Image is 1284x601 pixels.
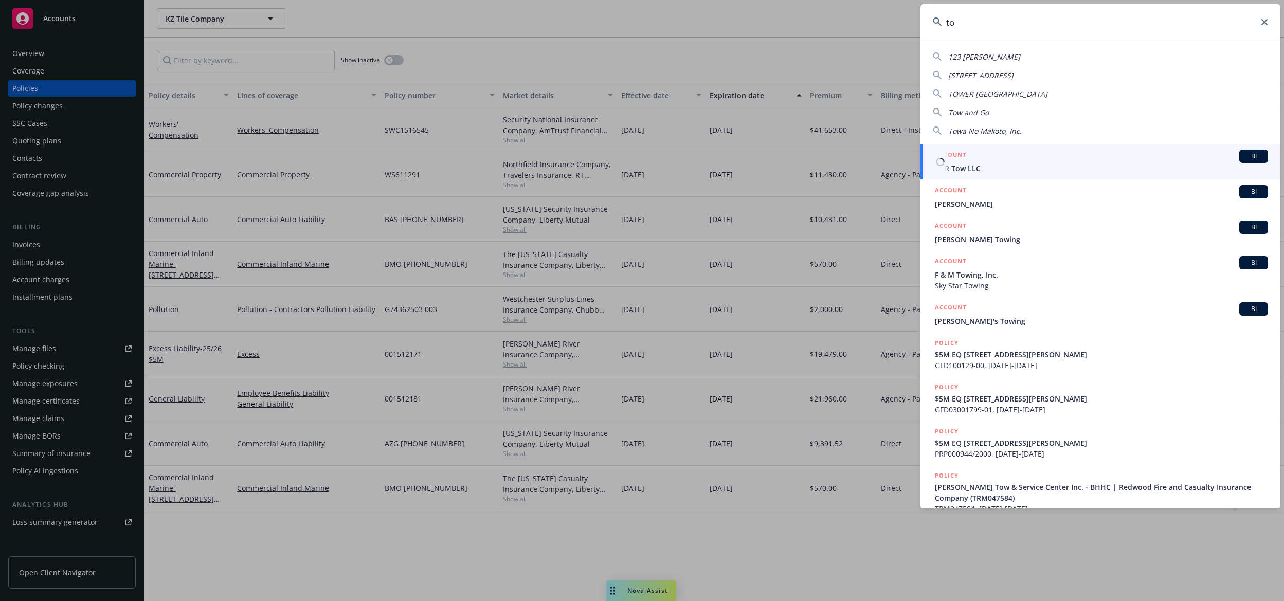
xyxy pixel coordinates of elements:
span: BI [1243,152,1264,161]
a: ACCOUNTBIF & M Towing, Inc.Sky Star Towing [920,250,1280,297]
span: GFD03001799-01, [DATE]-[DATE] [935,404,1268,415]
span: [PERSON_NAME] Tow & Service Center Inc. - BHHC | Redwood Fire and Casualty Insurance Company (TRM... [935,482,1268,503]
a: ACCOUNTBI[PERSON_NAME] Towing [920,215,1280,250]
span: Tow and Go [948,107,989,117]
h5: POLICY [935,470,959,481]
span: $5M EQ [STREET_ADDRESS][PERSON_NAME] [935,438,1268,448]
span: Towa No Makoto, Inc. [948,126,1022,136]
span: 123 [PERSON_NAME] [948,52,1020,62]
span: [STREET_ADDRESS] [948,70,1014,80]
a: POLICY[PERSON_NAME] Tow & Service Center Inc. - BHHC | Redwood Fire and Casualty Insurance Compan... [920,465,1280,520]
span: GFD100129-00, [DATE]-[DATE] [935,360,1268,371]
h5: ACCOUNT [935,150,966,162]
span: BI [1243,187,1264,196]
span: TOWER [GEOGRAPHIC_DATA] [948,89,1047,99]
h5: POLICY [935,426,959,436]
h5: ACCOUNT [935,302,966,315]
span: $5M EQ [STREET_ADDRESS][PERSON_NAME] [935,393,1268,404]
span: PRP000944/2000, [DATE]-[DATE] [935,448,1268,459]
span: [PERSON_NAME] [935,198,1268,209]
span: BI [1243,304,1264,314]
a: POLICY$5M EQ [STREET_ADDRESS][PERSON_NAME]GFD03001799-01, [DATE]-[DATE] [920,376,1280,421]
a: ACCOUNTBIR&R Tow LLC [920,144,1280,179]
h5: ACCOUNT [935,221,966,233]
a: POLICY$5M EQ [STREET_ADDRESS][PERSON_NAME]PRP000944/2000, [DATE]-[DATE] [920,421,1280,465]
h5: POLICY [935,382,959,392]
a: ACCOUNTBI[PERSON_NAME] [920,179,1280,215]
a: POLICY$5M EQ [STREET_ADDRESS][PERSON_NAME]GFD100129-00, [DATE]-[DATE] [920,332,1280,376]
h5: ACCOUNT [935,185,966,197]
span: R&R Tow LLC [935,163,1268,174]
span: [PERSON_NAME] Towing [935,234,1268,245]
a: ACCOUNTBI[PERSON_NAME]'s Towing [920,297,1280,332]
h5: ACCOUNT [935,256,966,268]
span: [PERSON_NAME]'s Towing [935,316,1268,326]
span: F & M Towing, Inc. [935,269,1268,280]
span: BI [1243,258,1264,267]
h5: POLICY [935,338,959,348]
span: TRM047584, [DATE]-[DATE] [935,503,1268,514]
span: Sky Star Towing [935,280,1268,291]
input: Search... [920,4,1280,41]
span: $5M EQ [STREET_ADDRESS][PERSON_NAME] [935,349,1268,360]
span: BI [1243,223,1264,232]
